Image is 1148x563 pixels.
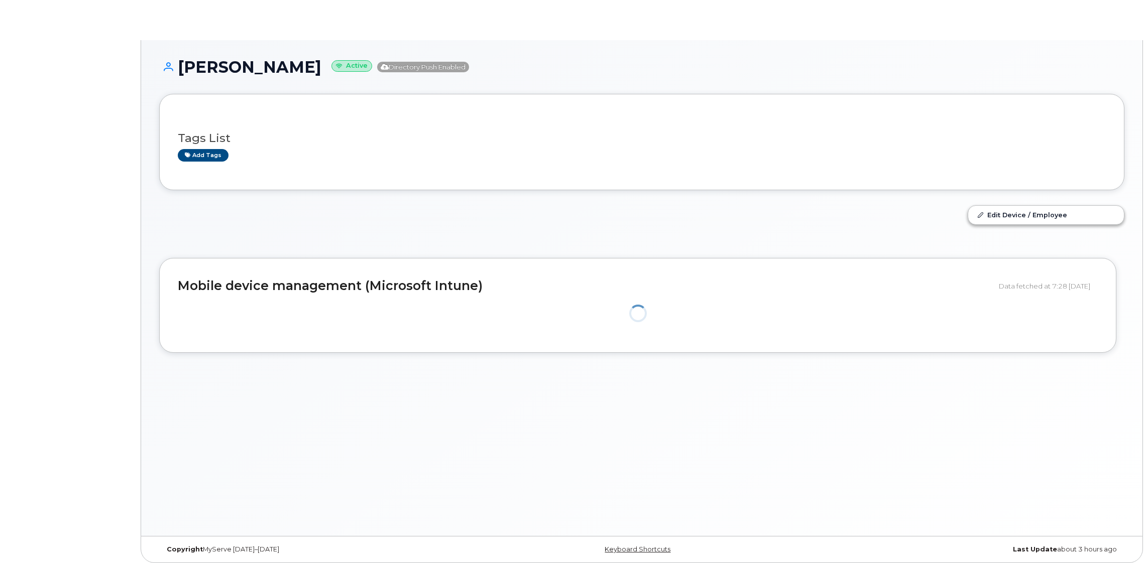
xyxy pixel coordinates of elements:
[377,62,469,72] span: Directory Push Enabled
[968,206,1124,224] a: Edit Device / Employee
[802,545,1124,553] div: about 3 hours ago
[178,279,991,293] h2: Mobile device management (Microsoft Intune)
[167,545,203,553] strong: Copyright
[178,149,228,162] a: Add tags
[159,58,1124,76] h1: [PERSON_NAME]
[605,545,670,553] a: Keyboard Shortcuts
[178,132,1106,145] h3: Tags List
[159,545,481,553] div: MyServe [DATE]–[DATE]
[1013,545,1057,553] strong: Last Update
[999,276,1098,296] div: Data fetched at 7:28 [DATE]
[331,60,372,72] small: Active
